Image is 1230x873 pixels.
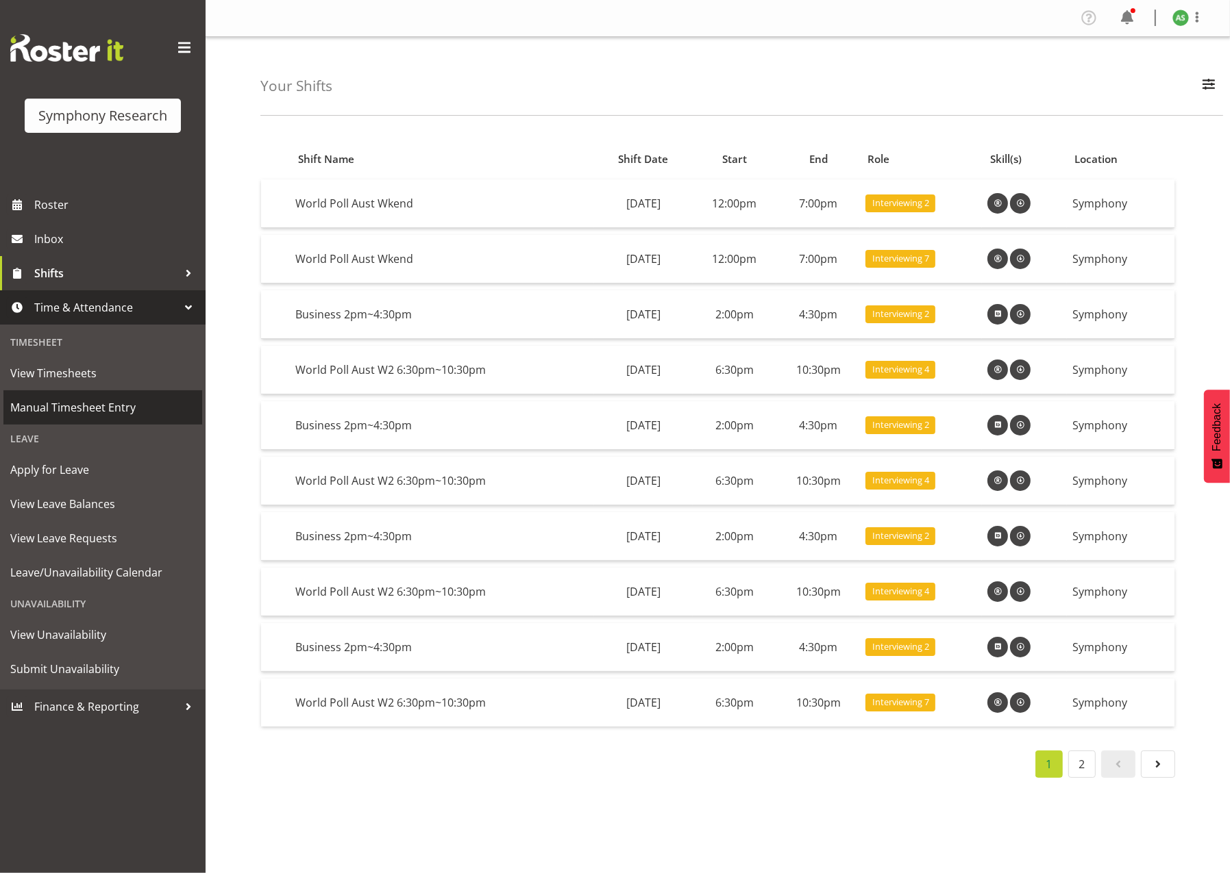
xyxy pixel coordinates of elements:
[290,568,593,616] td: World Poll Aust W2 6:30pm~10:30pm
[3,652,202,686] a: Submit Unavailability
[776,346,860,394] td: 10:30pm
[693,179,776,228] td: 12:00pm
[290,457,593,505] td: World Poll Aust W2 6:30pm~10:30pm
[1067,346,1174,394] td: Symphony
[872,363,929,376] span: Interviewing 4
[34,229,199,249] span: Inbox
[3,425,202,453] div: Leave
[693,346,776,394] td: 6:30pm
[594,401,693,450] td: [DATE]
[10,494,195,514] span: View Leave Balances
[1194,71,1223,101] button: Filter Employees
[776,290,860,339] td: 4:30pm
[693,512,776,561] td: 2:00pm
[1172,10,1189,26] img: ange-steiger11422.jpg
[872,585,929,598] span: Interviewing 4
[290,290,593,339] td: Business 2pm~4:30pm
[594,346,693,394] td: [DATE]
[990,151,1022,167] span: Skill(s)
[776,457,860,505] td: 10:30pm
[1068,750,1096,778] a: 2
[618,151,668,167] span: Shift Date
[3,521,202,555] a: View Leave Requests
[10,528,195,548] span: View Leave Requests
[1067,290,1174,339] td: Symphony
[1067,235,1174,283] td: Symphony
[594,623,693,672] td: [DATE]
[868,151,890,167] span: Role
[260,78,332,94] h4: Your Shifts
[3,618,202,652] a: View Unavailability
[594,179,693,228] td: [DATE]
[693,457,776,505] td: 6:30pm
[594,679,693,726] td: [DATE]
[38,105,167,126] div: Symphony Research
[594,290,693,339] td: [DATE]
[1067,679,1174,726] td: Symphony
[872,529,929,542] span: Interviewing 2
[722,151,747,167] span: Start
[693,401,776,450] td: 2:00pm
[34,194,199,215] span: Roster
[594,235,693,283] td: [DATE]
[594,512,693,561] td: [DATE]
[10,624,195,645] span: View Unavailability
[10,397,195,418] span: Manual Timesheet Entry
[290,346,593,394] td: World Poll Aust W2 6:30pm~10:30pm
[290,512,593,561] td: Business 2pm~4:30pm
[290,401,593,450] td: Business 2pm~4:30pm
[3,328,202,356] div: Timesheet
[872,307,929,320] span: Interviewing 2
[1067,457,1174,505] td: Symphony
[776,512,860,561] td: 4:30pm
[693,235,776,283] td: 12:00pm
[594,568,693,616] td: [DATE]
[872,474,929,487] span: Interviewing 4
[1075,151,1118,167] span: Location
[776,623,860,672] td: 4:30pm
[1067,623,1174,672] td: Symphony
[594,457,693,505] td: [DATE]
[290,679,593,726] td: World Poll Aust W2 6:30pm~10:30pm
[693,290,776,339] td: 2:00pm
[290,235,593,283] td: World Poll Aust Wkend
[776,235,860,283] td: 7:00pm
[3,453,202,487] a: Apply for Leave
[776,568,860,616] td: 10:30pm
[34,696,178,717] span: Finance & Reporting
[290,623,593,672] td: Business 2pm~4:30pm
[1067,568,1174,616] td: Symphony
[693,623,776,672] td: 2:00pm
[10,562,195,583] span: Leave/Unavailability Calendar
[3,356,202,390] a: View Timesheets
[10,459,195,480] span: Apply for Leave
[776,679,860,726] td: 10:30pm
[1211,403,1223,451] span: Feedback
[1067,512,1174,561] td: Symphony
[693,679,776,726] td: 6:30pm
[10,659,195,679] span: Submit Unavailability
[1204,390,1230,483] button: Feedback - Show survey
[776,179,860,228] td: 7:00pm
[3,390,202,425] a: Manual Timesheet Entry
[3,487,202,521] a: View Leave Balances
[809,151,828,167] span: End
[298,151,354,167] span: Shift Name
[872,197,929,210] span: Interviewing 2
[34,297,178,318] span: Time & Attendance
[693,568,776,616] td: 6:30pm
[290,179,593,228] td: World Poll Aust Wkend
[10,363,195,383] span: View Timesheets
[776,401,860,450] td: 4:30pm
[10,34,123,62] img: Rosterit website logo
[34,263,178,283] span: Shifts
[872,252,929,265] span: Interviewing 7
[1067,179,1174,228] td: Symphony
[3,555,202,590] a: Leave/Unavailability Calendar
[1067,401,1174,450] td: Symphony
[872,640,929,653] span: Interviewing 2
[872,418,929,431] span: Interviewing 2
[872,696,929,709] span: Interviewing 7
[3,590,202,618] div: Unavailability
